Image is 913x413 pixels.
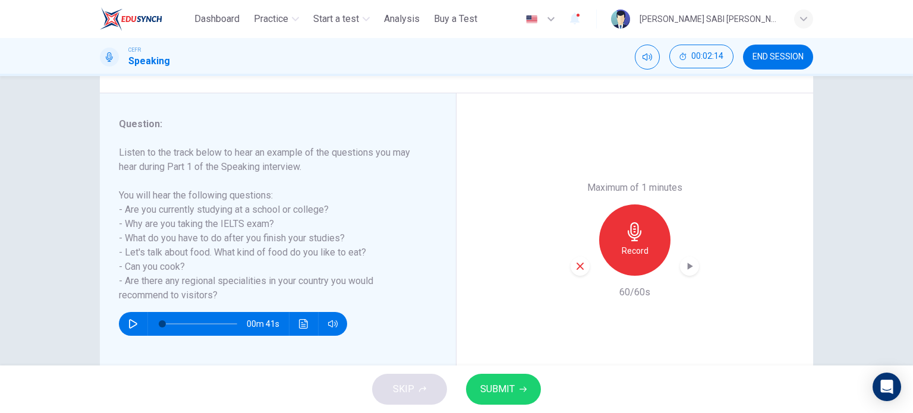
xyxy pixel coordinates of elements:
span: Analysis [384,12,420,26]
button: Analysis [379,8,424,30]
button: Start a test [308,8,374,30]
img: ELTC logo [100,7,162,31]
div: Hide [669,45,733,70]
span: Buy a Test [434,12,477,26]
span: Dashboard [194,12,240,26]
button: Dashboard [190,8,244,30]
button: Click to see the audio transcription [294,312,313,336]
h6: Question : [119,117,423,131]
button: Buy a Test [429,8,482,30]
span: SUBMIT [480,381,515,398]
h1: Speaking [128,54,170,68]
span: 00m 41s [247,312,289,336]
img: en [524,15,539,24]
span: Start a test [313,12,359,26]
h6: 60/60s [619,285,650,299]
button: Record [599,204,670,276]
button: END SESSION [743,45,813,70]
span: 00:02:14 [691,52,723,61]
button: 00:02:14 [669,45,733,68]
button: Practice [249,8,304,30]
div: Open Intercom Messenger [873,373,901,401]
div: [PERSON_NAME] SABI [PERSON_NAME] [640,12,780,26]
h6: Maximum of 1 minutes [587,181,682,195]
span: Practice [254,12,288,26]
img: Profile picture [611,10,630,29]
button: SUBMIT [466,374,541,405]
div: Mute [635,45,660,70]
span: CEFR [128,46,141,54]
h6: Record [622,244,648,258]
a: ELTC logo [100,7,190,31]
span: END SESSION [753,52,804,62]
h6: Listen to the track below to hear an example of the questions you may hear during Part 1 of the S... [119,146,423,302]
